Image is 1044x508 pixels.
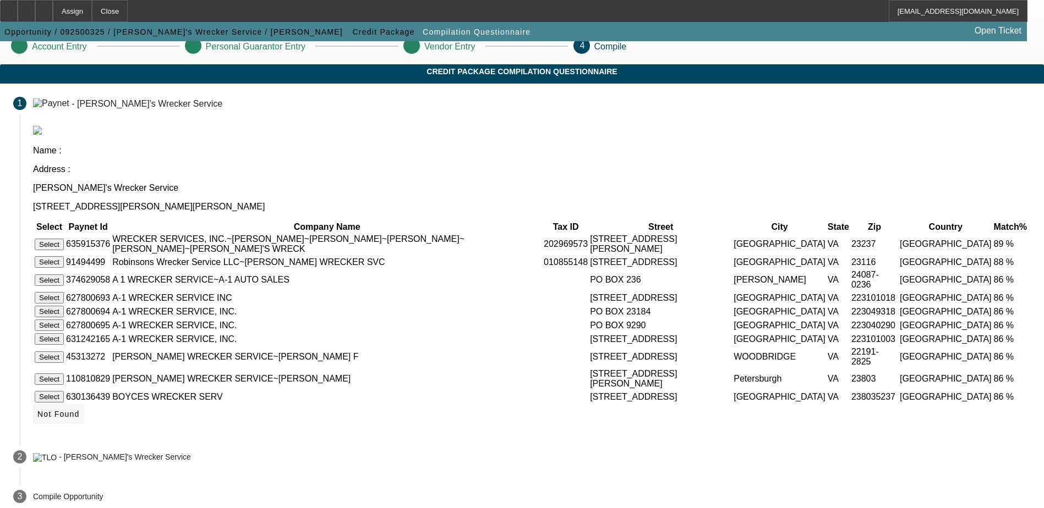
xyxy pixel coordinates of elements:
[589,222,732,233] th: Street
[899,333,992,345] td: [GEOGRAPHIC_DATA]
[33,453,57,462] img: TLO
[733,305,826,318] td: [GEOGRAPHIC_DATA]
[420,22,533,42] button: Compilation Questionnaire
[993,305,1027,318] td: 86 %
[35,239,64,250] button: Select
[35,256,64,268] button: Select
[827,269,850,290] td: VA
[851,390,898,403] td: 238035237
[993,234,1027,255] td: 89 %
[65,269,111,290] td: 374629058
[543,256,588,268] td: 010855148
[37,410,80,418] span: Not Found
[33,146,1031,156] p: Name :
[589,390,732,403] td: [STREET_ADDRESS]
[733,346,826,367] td: WOODBRIDGE
[33,183,1031,193] p: [PERSON_NAME]'s Wrecker Service
[35,292,64,303] button: Select
[851,305,898,318] td: 223049318
[589,346,732,367] td: [STREET_ADDRESS]
[112,346,542,367] td: [PERSON_NAME] WRECKER SERVICE~[PERSON_NAME] F
[733,222,826,233] th: City
[65,319,111,332] td: 627800695
[827,390,850,403] td: VA
[733,319,826,332] td: [GEOGRAPHIC_DATA]
[827,256,850,268] td: VA
[993,291,1027,304] td: 86 %
[59,453,191,462] div: - [PERSON_NAME]'s Wrecker Service
[733,390,826,403] td: [GEOGRAPHIC_DATA]
[733,269,826,290] td: [PERSON_NAME]
[594,42,627,52] p: Compile
[35,333,64,345] button: Select
[589,305,732,318] td: PO BOX 23184
[733,234,826,255] td: [GEOGRAPHIC_DATA]
[970,21,1026,40] a: Open Ticket
[899,319,992,332] td: [GEOGRAPHIC_DATA]
[993,319,1027,332] td: 86 %
[65,256,111,268] td: 91494499
[589,291,732,304] td: [STREET_ADDRESS]
[851,256,898,268] td: 23116
[851,222,898,233] th: Zip
[112,269,542,290] td: A 1 WRECKER SERVICE~A-1 AUTO SALES
[33,202,1031,212] p: [STREET_ADDRESS][PERSON_NAME][PERSON_NAME]
[18,492,23,501] span: 3
[65,346,111,367] td: 45313272
[899,368,992,389] td: [GEOGRAPHIC_DATA]
[349,22,417,42] button: Credit Package
[65,222,111,233] th: Paynet Id
[733,368,826,389] td: Petersburgh
[993,222,1027,233] th: Match%
[899,390,992,403] td: [GEOGRAPHIC_DATA]
[589,368,732,389] td: [STREET_ADDRESS][PERSON_NAME]
[851,269,898,290] td: 24087-0236
[733,333,826,345] td: [GEOGRAPHIC_DATA]
[993,269,1027,290] td: 86 %
[899,222,992,233] th: Country
[993,256,1027,268] td: 88 %
[35,274,64,286] button: Select
[112,256,542,268] td: Robinsons Wrecker Service LLC~[PERSON_NAME] WRECKER SVC
[112,305,542,318] td: A-1 WRECKER SERVICE, INC.
[33,98,69,108] img: Paynet
[33,164,1031,174] p: Address :
[851,333,898,345] td: 223101003
[65,333,111,345] td: 631242165
[899,256,992,268] td: [GEOGRAPHIC_DATA]
[589,256,732,268] td: [STREET_ADDRESS]
[35,391,64,402] button: Select
[851,234,898,255] td: 23237
[112,234,542,255] td: WRECKER SERVICES, INC.~[PERSON_NAME]~[PERSON_NAME]~[PERSON_NAME]~[PERSON_NAME]~[PERSON_NAME]'S WRECK
[580,41,585,50] span: 4
[206,42,305,52] p: Personal Guarantor Entry
[112,319,542,332] td: A-1 WRECKER SERVICE, INC.
[589,319,732,332] td: PO BOX 9290
[827,305,850,318] td: VA
[851,291,898,304] td: 223101018
[851,319,898,332] td: 223040290
[352,27,414,36] span: Credit Package
[993,346,1027,367] td: 86 %
[35,351,64,363] button: Select
[589,269,732,290] td: PO BOX 236
[33,492,103,501] p: Compile Opportunity
[589,234,732,255] td: [STREET_ADDRESS][PERSON_NAME]
[423,27,531,36] span: Compilation Questionnaire
[35,306,64,317] button: Select
[827,234,850,255] td: VA
[65,291,111,304] td: 627800693
[33,126,42,135] img: paynet_logo.jpg
[733,256,826,268] td: [GEOGRAPHIC_DATA]
[32,42,87,52] p: Account Entry
[827,346,850,367] td: VA
[112,291,542,304] td: A-1 WRECKER SERVICE INC
[899,234,992,255] td: [GEOGRAPHIC_DATA]
[733,291,826,304] td: [GEOGRAPHIC_DATA]
[543,222,588,233] th: Tax ID
[424,42,475,52] p: Vendor Entry
[543,234,588,255] td: 202969573
[112,222,542,233] th: Company Name
[112,333,542,345] td: A-1 WRECKER SERVICE, INC.
[993,368,1027,389] td: 86 %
